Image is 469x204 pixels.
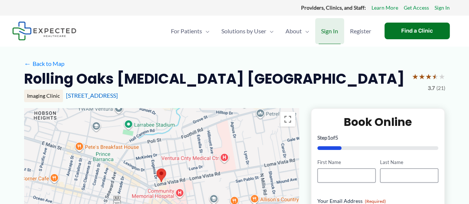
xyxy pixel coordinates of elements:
[315,18,344,44] a: Sign In
[365,198,386,204] span: (Required)
[335,134,338,141] span: 5
[419,70,425,83] span: ★
[221,18,266,44] span: Solutions by User
[344,18,377,44] a: Register
[280,18,315,44] a: AboutMenu Toggle
[24,60,31,67] span: ←
[428,83,435,93] span: 3.7
[285,18,302,44] span: About
[302,18,309,44] span: Menu Toggle
[439,70,445,83] span: ★
[384,23,450,39] a: Find a Clinic
[165,18,377,44] nav: Primary Site Navigation
[350,18,371,44] span: Register
[404,3,429,13] a: Get Access
[317,135,439,140] p: Step of
[425,70,432,83] span: ★
[321,18,338,44] span: Sign In
[435,3,450,13] a: Sign In
[12,21,76,40] img: Expected Healthcare Logo - side, dark font, small
[171,18,202,44] span: For Patients
[380,159,438,166] label: Last Name
[215,18,280,44] a: Solutions by UserMenu Toggle
[202,18,209,44] span: Menu Toggle
[412,70,419,83] span: ★
[24,58,65,69] a: ←Back to Map
[432,70,439,83] span: ★
[66,92,118,99] a: [STREET_ADDRESS]
[317,115,439,129] h2: Book Online
[317,159,376,166] label: First Name
[371,3,398,13] a: Learn More
[280,112,295,127] button: Toggle fullscreen view
[327,134,330,141] span: 1
[266,18,274,44] span: Menu Toggle
[24,90,63,102] div: Imaging Clinic
[24,70,404,88] h2: Rolling Oaks [MEDICAL_DATA] [GEOGRAPHIC_DATA]
[301,4,366,11] strong: Providers, Clinics, and Staff:
[436,83,445,93] span: (21)
[165,18,215,44] a: For PatientsMenu Toggle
